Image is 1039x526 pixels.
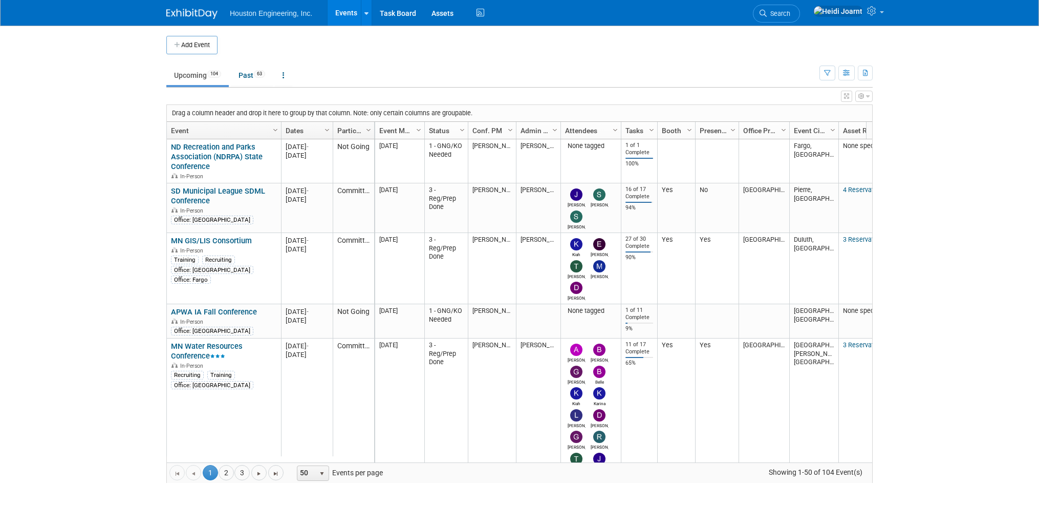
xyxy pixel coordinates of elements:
[171,307,257,317] a: APWA IA Fall Conference
[286,236,328,245] div: [DATE]
[171,247,178,253] img: In-Person Event
[284,465,393,480] span: Events per page
[565,307,617,315] div: None tagged
[570,238,582,250] img: Kiah Sagami
[424,139,468,183] td: 1 - GNG/KO Needed
[843,236,886,243] a: 3 Reservations
[202,256,235,264] div: Recruiting
[166,9,218,19] img: ExhibitDay
[593,344,605,356] img: Bret Zimmerman
[647,126,656,134] span: Column Settings
[570,387,582,399] img: Kiah Sagami
[591,250,609,257] div: Erik Nelson
[286,245,328,254] div: [DATE]
[414,122,425,137] a: Column Settings
[625,341,654,355] div: 11 of 17 Complete
[180,319,206,325] span: In-Person
[286,350,328,359] div: [DATE]
[375,139,424,183] td: [DATE]
[286,342,328,350] div: [DATE]
[570,282,582,294] img: David Orthengren
[662,122,688,139] a: Booth
[625,204,654,212] div: 94%
[333,139,374,183] td: Not Going
[695,233,739,304] td: Yes
[516,139,560,183] td: [PERSON_NAME]
[591,443,609,450] div: Rachel Olm
[297,466,315,480] span: 50
[789,304,838,339] td: [GEOGRAPHIC_DATA], [GEOGRAPHIC_DATA]
[739,339,789,519] td: [GEOGRAPHIC_DATA]
[171,363,178,368] img: In-Person Event
[570,188,582,201] img: Josh Johnson
[570,409,582,422] img: Lisa Odens
[728,122,739,137] a: Column Settings
[219,465,234,480] a: 2
[171,371,204,379] div: Recruiting
[254,70,265,78] span: 63
[424,339,468,519] td: 3 - Reg/Prep Done
[843,341,886,349] a: 3 Reservations
[171,327,253,335] div: Office: [GEOGRAPHIC_DATA]
[207,70,221,78] span: 104
[591,356,609,363] div: Bret Zimmerman
[760,465,872,479] span: Showing 1-50 of 104 Event(s)
[843,186,886,194] a: 4 Reservations
[375,339,424,519] td: [DATE]
[789,233,838,304] td: Duluth, [GEOGRAPHIC_DATA]
[203,465,218,480] span: 1
[424,304,468,339] td: 1 - GNG/KO Needed
[169,465,185,480] a: Go to the first page
[167,105,872,121] div: Drag a column header and drop it here to group by that column. Note: only certain columns are gro...
[568,422,586,428] div: Lisa Odens
[363,122,375,137] a: Column Settings
[610,122,621,137] a: Column Settings
[171,236,252,245] a: MN GIS/LIS Consortium
[591,399,609,406] div: Karina Hanson
[472,122,509,139] a: Conf. PM
[625,122,651,139] a: Tasks
[468,183,516,233] td: [PERSON_NAME]
[568,356,586,363] div: Alex Schmidt
[657,183,695,233] td: Yes
[424,183,468,233] td: 3 - Reg/Prep Done
[231,66,273,85] a: Past63
[322,122,333,137] a: Column Settings
[657,233,695,304] td: Yes
[333,183,374,233] td: Committed
[166,36,218,54] button: Add Event
[570,211,582,223] img: Sam Trebilcock
[180,207,206,214] span: In-Person
[171,266,253,274] div: Office: [GEOGRAPHIC_DATA]
[189,470,198,478] span: Go to the previous page
[307,237,309,244] span: -
[255,470,263,478] span: Go to the next page
[695,183,739,233] td: No
[468,233,516,304] td: [PERSON_NAME]
[516,233,560,304] td: [PERSON_NAME]
[568,378,586,385] div: Griffin McComas
[180,363,206,369] span: In-Person
[171,342,243,361] a: MN Water Resources Conference
[458,126,466,134] span: Column Settings
[570,453,582,465] img: Tim Erickson
[625,307,654,321] div: 1 of 11 Complete
[829,126,837,134] span: Column Settings
[468,304,516,339] td: [PERSON_NAME]
[794,122,832,139] a: Event City and State
[171,173,178,178] img: In-Person Event
[286,122,326,139] a: Dates
[379,122,418,139] a: Event Month
[591,201,609,207] div: Stan Hanson
[251,465,267,480] a: Go to the next page
[611,126,619,134] span: Column Settings
[684,122,696,137] a: Column Settings
[505,122,516,137] a: Column Settings
[271,126,279,134] span: Column Settings
[307,143,309,151] span: -
[570,260,582,272] img: Tanner Wilson
[186,465,201,480] a: Go to the previous page
[323,126,331,134] span: Column Settings
[234,465,250,480] a: 3
[307,187,309,195] span: -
